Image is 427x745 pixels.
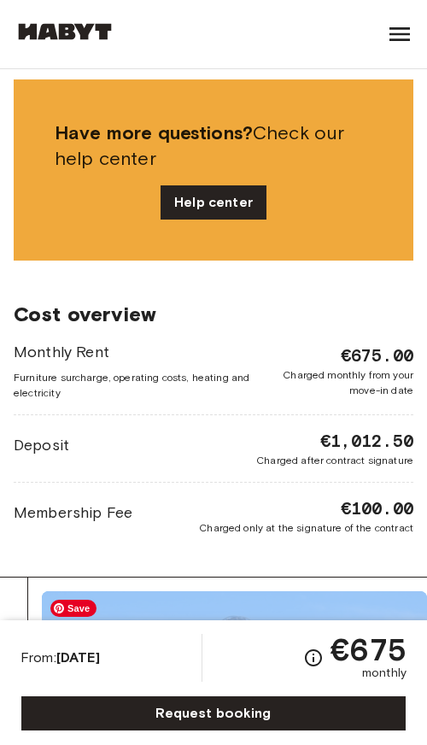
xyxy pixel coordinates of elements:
span: Check our help center [55,120,372,172]
span: Charged monthly from your move-in date [250,367,413,398]
span: monthly [362,665,407,682]
span: €675 [330,634,407,665]
a: Request booking [20,695,407,731]
b: Have more questions? [55,121,253,144]
a: Help center [161,185,266,220]
span: €675.00 [341,343,413,367]
span: Cost overview [14,302,413,327]
span: Membership Fee [14,502,132,524]
b: [DATE] [56,649,100,666]
span: €1,012.50 [320,429,413,453]
span: Monthly Rent [14,341,250,363]
span: Deposit [14,434,69,456]
span: Furniture surcharge, operating costs, heating and electricity [14,370,250,401]
span: Charged after contract signature [256,453,413,468]
span: Charged only at the signature of the contract [199,520,413,536]
span: Save [50,600,97,617]
img: Habyt [14,23,116,40]
span: From: [20,648,100,667]
svg: Check cost overview for full price breakdown. Please note that discounts apply to new joiners onl... [303,648,324,668]
span: €100.00 [341,496,413,520]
